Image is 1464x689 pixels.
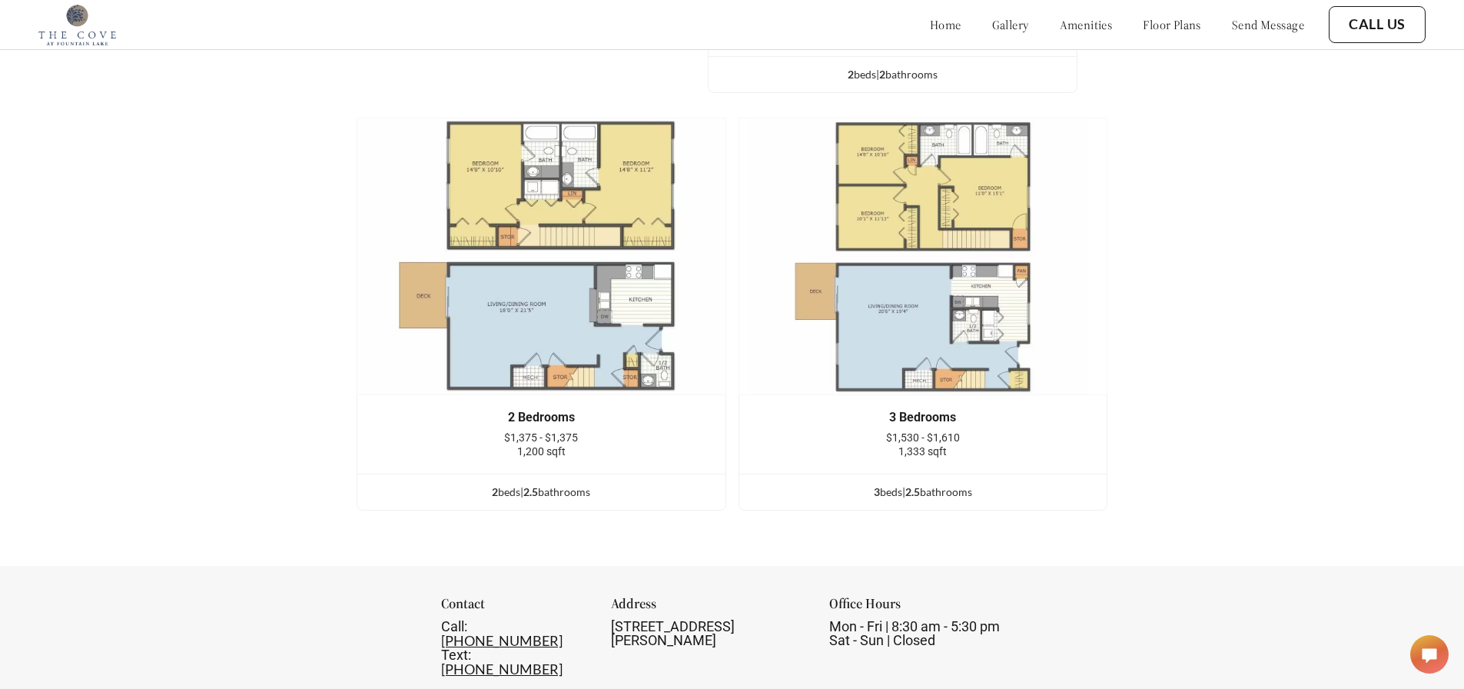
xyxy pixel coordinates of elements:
[992,17,1029,32] a: gallery
[492,485,498,498] span: 2
[357,118,726,395] img: example
[357,484,725,501] div: bed s | bathroom s
[441,661,563,677] a: [PHONE_NUMBER]
[739,484,1107,501] div: bed s | bathroom s
[762,411,1084,424] div: 3 Bedrooms
[611,620,805,647] div: [STREET_ADDRESS][PERSON_NAME]
[523,485,538,498] span: 2.5
[517,445,566,458] span: 1,200 sqft
[38,4,116,45] img: cove_at_fountain_lake_logo.png
[441,618,467,634] span: Call:
[1232,17,1304,32] a: send message
[905,485,920,498] span: 2.5
[829,620,1023,647] div: Mon - Fri | 8:30 am - 5:30 pm
[441,632,563,649] a: [PHONE_NUMBER]
[1329,6,1426,43] button: Call Us
[1060,17,1113,32] a: amenities
[829,632,935,648] span: Sat - Sun | Closed
[930,17,961,32] a: home
[739,118,1108,395] img: example
[709,66,1077,83] div: bed s | bathroom s
[380,411,702,424] div: 2 Bedrooms
[1349,16,1406,33] a: Call Us
[1143,17,1201,32] a: floor plans
[829,597,1023,620] div: Office Hours
[441,647,471,663] span: Text:
[898,445,947,458] span: 1,333 sqft
[874,485,880,498] span: 3
[879,68,885,81] span: 2
[611,597,805,620] div: Address
[504,431,578,444] span: $1,375 - $1,375
[848,68,854,81] span: 2
[441,597,586,620] div: Contact
[886,431,960,444] span: $1,530 - $1,610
